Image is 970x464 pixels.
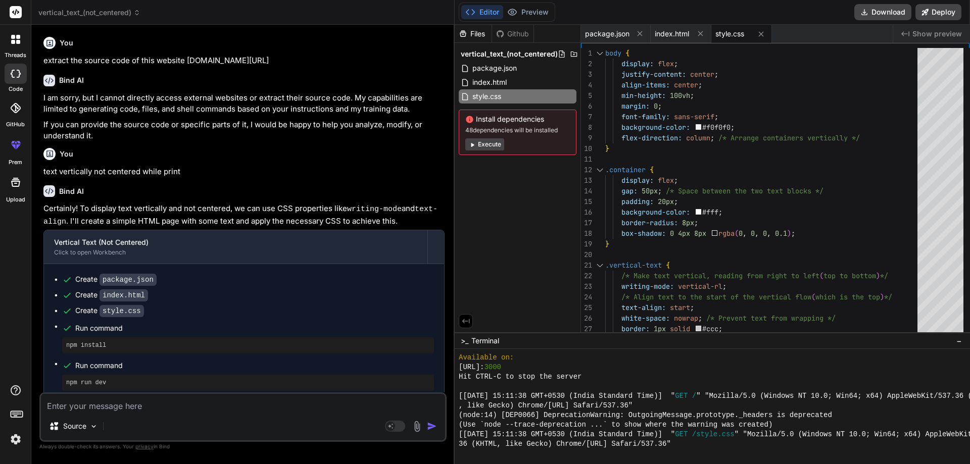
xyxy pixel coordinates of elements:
span: ; [674,197,678,206]
div: 15 [581,196,592,207]
img: attachment [411,421,423,432]
img: Pick Models [89,422,98,431]
span: ; [698,80,702,89]
span: ; [718,208,722,217]
p: If you can provide the source code or specific parts of it, I would be happy to help you analyze,... [43,119,445,142]
span: Run command [75,360,434,371]
span: vertical-rl [678,282,722,291]
span: ; [690,91,694,100]
div: 16 [581,207,592,218]
div: 13 [581,175,592,186]
span: privacy [135,443,154,449]
span: } [605,144,609,153]
span: 3000 [484,363,501,372]
span: /style.css [692,430,735,439]
pre: npm run dev [66,379,430,387]
span: ) [876,271,880,280]
div: 20 [581,249,592,260]
span: flex [658,59,674,68]
span: ; [658,101,662,111]
span: ; [694,218,698,227]
span: sans-serif [674,112,714,121]
span: { [625,48,629,58]
code: writing-mode [347,205,402,214]
div: 9 [581,133,592,143]
button: Vertical Text (Not Centered)Click to open Workbench [44,230,427,264]
p: Always double-check its answers. Your in Bind [39,442,447,451]
span: { [650,165,654,174]
h6: You [60,38,73,48]
div: 18 [581,228,592,239]
span: border: [621,324,650,333]
div: 24 [581,292,592,302]
span: { [666,261,670,270]
div: 11 [581,154,592,165]
span: 0 [670,229,674,238]
code: package.json [100,274,157,286]
span: 0 [654,101,658,111]
span: .vertical-text [605,261,662,270]
span: flex-direction: [621,133,682,142]
span: [[DATE] 15:11:38 GMT+0530 (India Standard Time)] " [459,391,675,401]
span: 0 [739,229,743,238]
div: 12 [581,165,592,175]
div: Github [492,29,533,39]
label: Upload [6,195,25,204]
button: Download [854,4,911,20]
span: display: [621,176,654,185]
span: [URL]: [459,363,484,372]
span: column [686,133,710,142]
span: 8px [682,218,694,227]
span: /* Prevent text from wrapping */ [706,314,836,323]
div: 25 [581,302,592,313]
span: − [956,336,962,346]
span: ; [690,303,694,312]
span: Show preview [912,29,962,39]
div: 5 [581,90,592,101]
span: min-height: [621,91,666,100]
div: 1 [581,48,592,59]
button: Execute [465,138,504,150]
span: padding: [621,197,654,206]
span: , [767,229,771,238]
span: nowrap [674,314,698,323]
div: 10 [581,143,592,154]
span: rgba [718,229,735,238]
span: (node:14) [DEP0066] DeprecationWarning: OutgoingMessage.prototype._headers is deprecated [459,410,832,420]
span: which is the top [815,292,880,301]
span: #ccc [702,324,718,333]
span: ; [710,133,714,142]
span: text-align: [621,303,666,312]
span: 50px [642,186,658,195]
span: vertical_text_(not_centered) [38,8,140,18]
span: ) [880,292,884,301]
span: ; [718,324,722,333]
div: 7 [581,112,592,122]
span: 48 dependencies will be installed [465,126,570,134]
span: ; [722,282,726,291]
span: /* Space between the two text blocks */ [666,186,823,195]
div: 27 [581,324,592,334]
span: background-color: [621,208,690,217]
span: ; [714,70,718,79]
span: ; [714,112,718,121]
p: extract the source code of this website [DOMAIN_NAME][URL] [43,55,445,67]
span: border-radius: [621,218,678,227]
div: 22 [581,271,592,281]
p: Source [63,421,86,431]
div: Vertical Text (Not Centered) [54,237,417,247]
button: Deploy [915,4,961,20]
span: , [755,229,759,238]
span: /* Align text to the start of the vertical flow [621,292,811,301]
span: index.html [655,29,689,39]
img: settings [7,431,24,448]
span: ( [735,229,739,238]
div: Create [75,305,144,316]
div: 21 [581,260,592,271]
code: style.css [100,305,144,317]
span: Available on: [459,353,514,363]
div: 14 [581,186,592,196]
span: Hit CTRL-C to stop the server [459,372,581,382]
span: #fff [702,208,718,217]
span: style.css [715,29,744,39]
